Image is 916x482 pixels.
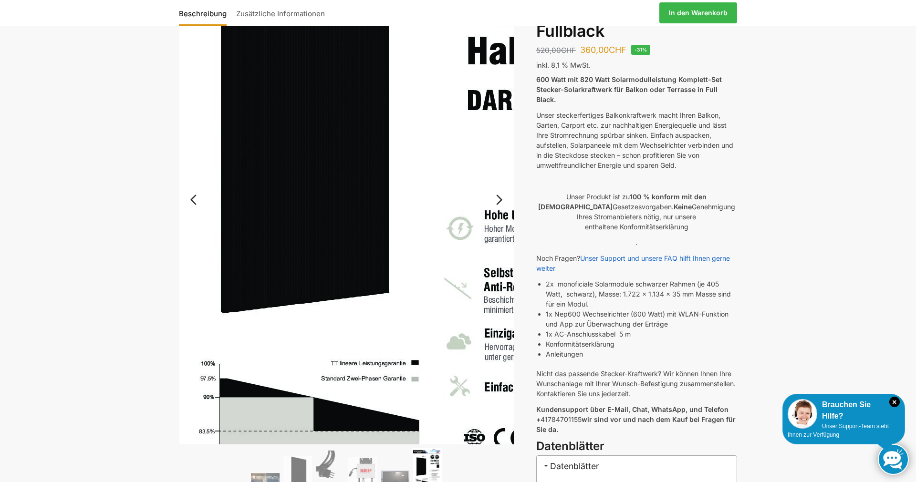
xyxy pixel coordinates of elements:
a: Zusätzliche Informationen [231,1,330,24]
bdi: 520,00 [536,46,576,55]
p: Nicht das passende Stecker-Kraftwerk? Wir können Ihnen Ihre Wunschanlage mit Ihrer Wunsch-Befesti... [536,369,737,399]
strong: 600 Watt mit 820 Watt Solarmodulleistung Komplett-Set Stecker-Solarkraftwerk für Balkon oder Terr... [536,75,722,103]
i: Schließen [889,397,900,407]
p: Noch Fragen? [536,253,737,273]
a: Beschreibung [179,1,231,24]
a: In den Warenkorb [659,2,737,23]
li: Anleitungen [546,349,737,359]
span: CHF [561,46,576,55]
span: CHF [609,45,626,55]
li: Konformitätserklärung [546,339,737,349]
li: 1x Nep600 Wechselrichter (600 Watt) mit WLAN-Funktion und App zur Überwachung der Erträge [546,309,737,329]
li: 1x AC-Anschlusskabel 5 m [546,329,737,339]
strong: wir sind vor und nach dem Kauf bei Fragen für Sie da. [536,415,736,433]
span: Unser Support-Team steht Ihnen zur Verfügung [788,423,889,438]
p: . [536,237,737,247]
span: -31% [631,45,651,55]
p: Unser Produkt ist zu Gesetzesvorgaben. Genehmigung Ihres Stromanbieters nötig, nur unsere enthalt... [536,192,737,232]
strong: Kundensupport über E-Mail, Chat, WhatsApp, und Telefon + [536,405,729,423]
a: Unser Support und unsere FAQ hilft Ihnen gerne weiter [536,254,730,272]
bdi: 360,00 [580,45,626,55]
p: Unser steckerfertiges Balkonkraftwerk macht Ihren Balkon, Garten, Carport etc. zur nachhaltigen E... [536,110,737,170]
strong: Keine [674,203,692,211]
p: 41784701155 [536,404,737,434]
h3: Datenblätter [536,438,737,455]
h3: Datenblätter [536,455,737,477]
strong: 100 % konform mit den [DEMOGRAPHIC_DATA] [538,193,707,211]
div: Brauchen Sie Hilfe? [788,399,900,422]
li: 2x monoficiale Solarmodule schwarzer Rahmen (je 405 Watt, schwarz), Masse: 1.722 x 1.134 x 35 mm ... [546,279,737,309]
img: Customer service [788,399,817,429]
span: inkl. 8,1 % MwSt. [536,61,591,69]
